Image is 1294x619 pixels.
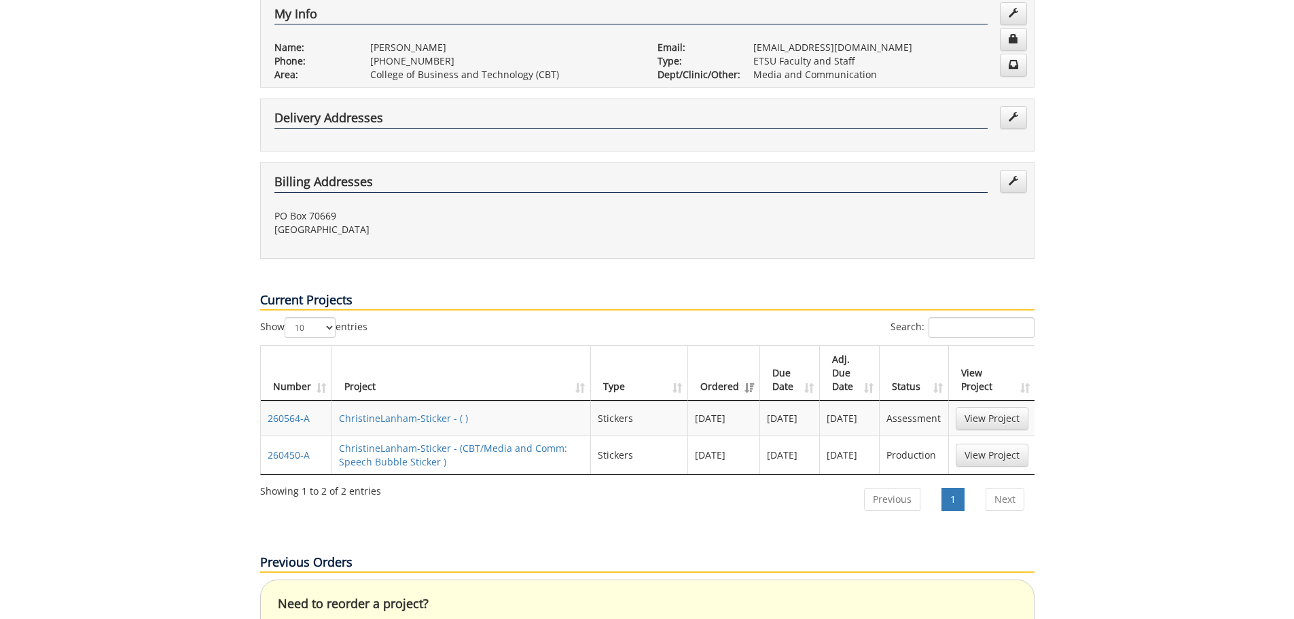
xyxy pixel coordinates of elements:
[260,479,381,498] div: Showing 1 to 2 of 2 entries
[941,488,965,511] a: 1
[274,54,350,68] p: Phone:
[274,41,350,54] p: Name:
[260,554,1035,573] p: Previous Orders
[268,448,310,461] a: 260450-A
[986,488,1024,511] a: Next
[753,68,1020,82] p: Media and Communication
[753,54,1020,68] p: ETSU Faculty and Staff
[820,436,880,474] td: [DATE]
[956,444,1028,467] a: View Project
[1000,170,1027,193] a: Edit Addresses
[880,401,948,436] td: Assessment
[370,68,637,82] p: College of Business and Technology (CBT)
[274,175,988,193] h4: Billing Addresses
[820,346,880,401] th: Adj. Due Date: activate to sort column ascending
[274,209,637,223] p: PO Box 70669
[339,442,567,468] a: ChristineLanham-Sticker - (CBT/Media and Comm: Speech Bubble Sticker )
[760,401,820,436] td: [DATE]
[760,346,820,401] th: Due Date: activate to sort column ascending
[1000,54,1027,77] a: Change Communication Preferences
[274,68,350,82] p: Area:
[261,346,332,401] th: Number: activate to sort column ascending
[880,346,948,401] th: Status: activate to sort column ascending
[929,317,1035,338] input: Search:
[658,68,733,82] p: Dept/Clinic/Other:
[688,401,760,436] td: [DATE]
[370,41,637,54] p: [PERSON_NAME]
[820,401,880,436] td: [DATE]
[956,407,1028,430] a: View Project
[688,436,760,474] td: [DATE]
[658,54,733,68] p: Type:
[370,54,637,68] p: [PHONE_NUMBER]
[658,41,733,54] p: Email:
[1000,2,1027,25] a: Edit Info
[591,436,687,474] td: Stickers
[880,436,948,474] td: Production
[1000,28,1027,51] a: Change Password
[274,223,637,236] p: [GEOGRAPHIC_DATA]
[339,412,468,425] a: ChristineLanham-Sticker - ( )
[591,401,687,436] td: Stickers
[285,317,336,338] select: Showentries
[274,111,988,129] h4: Delivery Addresses
[753,41,1020,54] p: [EMAIL_ADDRESS][DOMAIN_NAME]
[760,436,820,474] td: [DATE]
[332,346,592,401] th: Project: activate to sort column ascending
[1000,106,1027,129] a: Edit Addresses
[268,412,310,425] a: 260564-A
[260,317,367,338] label: Show entries
[260,291,1035,311] p: Current Projects
[278,597,1017,611] h4: Need to reorder a project?
[949,346,1035,401] th: View Project: activate to sort column ascending
[864,488,920,511] a: Previous
[688,346,760,401] th: Ordered: activate to sort column ascending
[891,317,1035,338] label: Search:
[591,346,687,401] th: Type: activate to sort column ascending
[274,7,988,25] h4: My Info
